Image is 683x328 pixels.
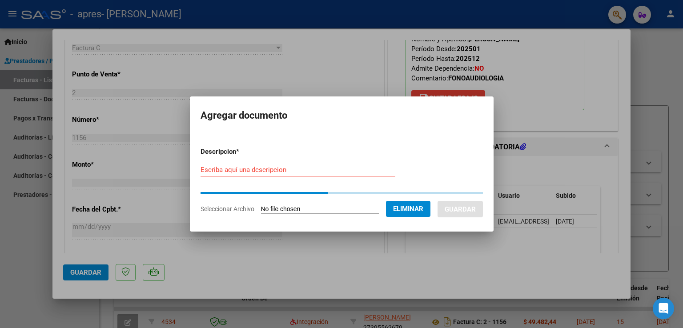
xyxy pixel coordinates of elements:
[386,201,430,217] button: Eliminar
[438,201,483,217] button: Guardar
[201,205,254,212] span: Seleccionar Archivo
[393,205,423,213] span: Eliminar
[653,298,674,319] div: Open Intercom Messenger
[201,147,285,157] p: Descripcion
[445,205,476,213] span: Guardar
[201,107,483,124] h2: Agregar documento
